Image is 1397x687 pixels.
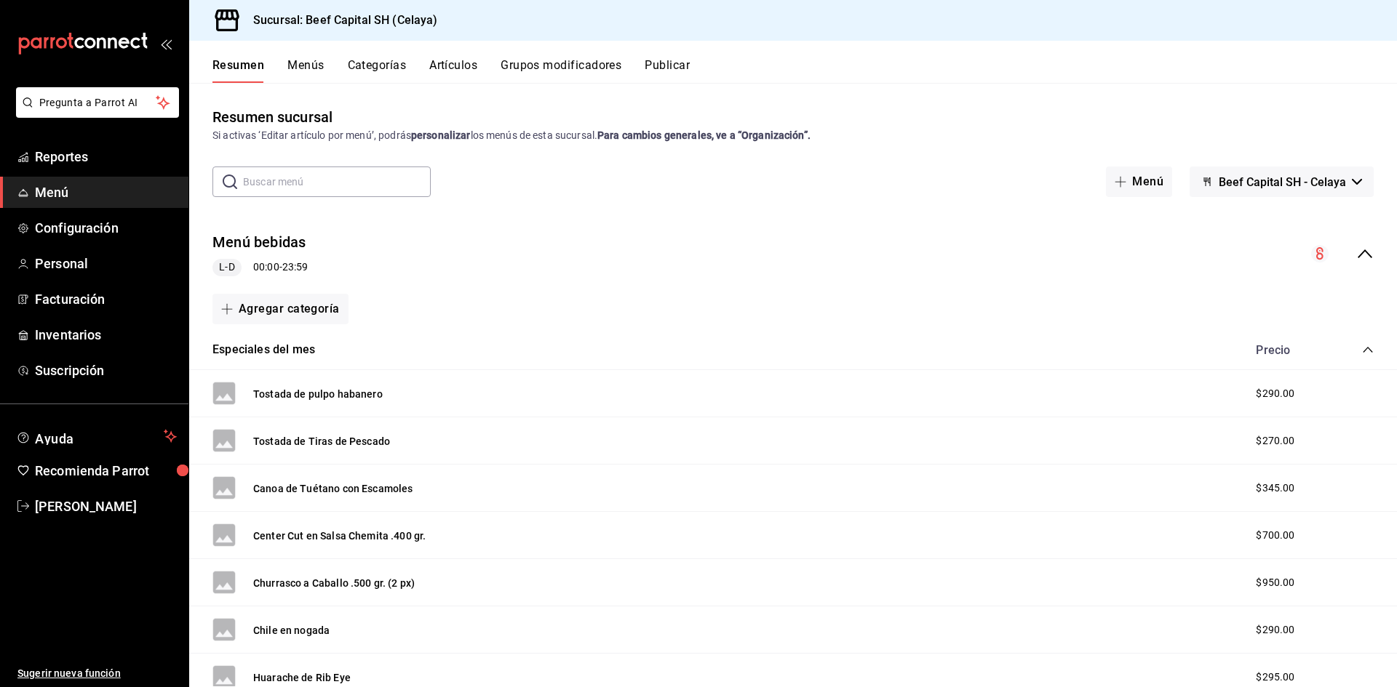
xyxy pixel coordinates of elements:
input: Buscar menú [243,167,431,196]
button: Tostada de Tiras de Pescado [253,434,390,449]
span: Reportes [35,147,177,166]
div: Si activas ‘Editar artículo por menú’, podrás los menús de esta sucursal. [212,128,1374,143]
button: Huarache de Rib Eye [253,670,351,685]
strong: personalizar [411,129,471,141]
span: Configuración [35,218,177,238]
button: Menú bebidas [212,232,306,253]
button: Canoa de Tuétano con Escamoles [253,481,413,496]
button: Especiales del mes [212,342,315,358]
button: Chile en nogada [253,623,330,638]
button: Menús [287,58,324,83]
button: Churrasco a Caballo .500 gr. (2 px) [253,576,415,590]
button: open_drawer_menu [160,38,172,49]
span: $700.00 [1256,528,1294,543]
div: 00:00 - 23:59 [212,259,308,276]
span: Personal [35,254,177,273]
button: Agregar categoría [212,294,349,324]
button: Beef Capital SH - Celaya [1190,166,1374,197]
strong: Para cambios generales, ve a “Organización”. [597,129,811,141]
span: L-D [213,260,240,275]
button: Resumen [212,58,264,83]
span: $950.00 [1256,575,1294,590]
div: navigation tabs [212,58,1397,83]
button: Menú [1106,166,1172,197]
span: Recomienda Parrot [35,461,177,481]
button: Publicar [645,58,690,83]
span: Inventarios [35,325,177,345]
span: [PERSON_NAME] [35,497,177,516]
span: $345.00 [1256,481,1294,496]
span: $290.00 [1256,386,1294,401]
span: $290.00 [1256,622,1294,638]
span: Ayuda [35,427,158,445]
div: Resumen sucursal [212,106,333,128]
a: Pregunta a Parrot AI [10,105,179,121]
div: collapse-menu-row [189,220,1397,288]
span: Suscripción [35,361,177,380]
button: collapse-category-row [1362,344,1374,355]
button: Pregunta a Parrot AI [16,87,179,118]
button: Tostada de pulpo habanero [253,387,383,401]
button: Categorías [348,58,407,83]
button: Artículos [429,58,477,83]
span: Beef Capital SH - Celaya [1219,175,1346,189]
span: Pregunta a Parrot AI [39,95,156,111]
span: Facturación [35,289,177,309]
span: $295.00 [1256,670,1294,685]
span: $270.00 [1256,433,1294,449]
button: Center Cut en Salsa Chemita .400 gr. [253,529,426,543]
div: Precio [1241,343,1334,357]
span: Sugerir nueva función [17,666,177,681]
span: Menú [35,182,177,202]
button: Grupos modificadores [501,58,621,83]
h3: Sucursal: Beef Capital SH (Celaya) [242,12,437,29]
